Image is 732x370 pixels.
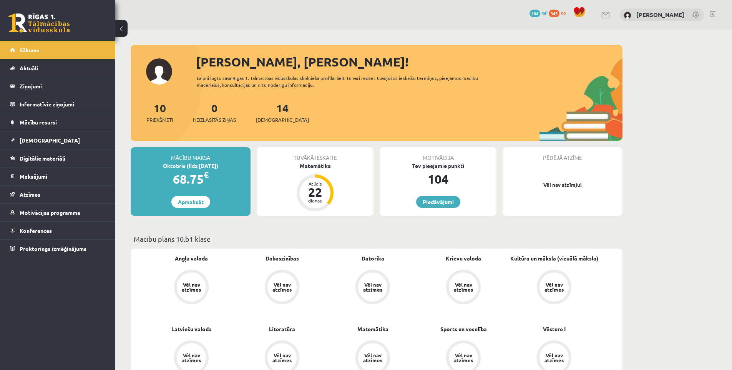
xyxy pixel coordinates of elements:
[171,196,210,208] a: Apmaksāt
[271,282,293,292] div: Vēl nav atzīmes
[418,270,509,306] a: Vēl nav atzīmes
[549,10,569,16] a: 345 xp
[193,101,236,124] a: 0Neizlasītās ziņas
[510,254,598,262] a: Kultūra un māksla (vizuālā māksla)
[440,325,487,333] a: Sports un veselība
[257,162,373,170] div: Matemātika
[503,147,622,162] div: Pēdējā atzīme
[266,254,299,262] a: Dabaszinības
[380,162,496,170] div: Tev pieejamie punkti
[181,353,202,363] div: Vēl nav atzīmes
[304,181,327,186] div: Atlicis
[380,170,496,188] div: 104
[453,282,474,292] div: Vēl nav atzīmes
[453,353,474,363] div: Vēl nav atzīmes
[543,325,566,333] a: Vēsture I
[256,101,309,124] a: 14[DEMOGRAPHIC_DATA]
[20,245,86,252] span: Proktoringa izmēģinājums
[181,282,202,292] div: Vēl nav atzīmes
[10,149,106,167] a: Digitālie materiāli
[380,147,496,162] div: Motivācija
[257,147,373,162] div: Tuvākā ieskaite
[10,41,106,59] a: Sākums
[304,198,327,203] div: dienas
[204,169,209,180] span: €
[257,162,373,212] a: Matemātika Atlicis 22 dienas
[529,10,548,16] a: 104 mP
[362,254,384,262] a: Datorika
[131,147,251,162] div: Mācību maksa
[171,325,212,333] a: Latviešu valoda
[10,204,106,221] a: Motivācijas programma
[446,254,481,262] a: Krievu valoda
[543,353,565,363] div: Vēl nav atzīmes
[175,254,208,262] a: Angļu valoda
[20,168,106,185] legend: Maksājumi
[20,137,80,144] span: [DEMOGRAPHIC_DATA]
[256,116,309,124] span: [DEMOGRAPHIC_DATA]
[196,53,622,71] div: [PERSON_NAME], [PERSON_NAME]!
[20,95,106,113] legend: Informatīvie ziņojumi
[20,65,38,71] span: Aktuāli
[237,270,327,306] a: Vēl nav atzīmes
[636,11,684,18] a: [PERSON_NAME]
[20,191,40,198] span: Atzīmes
[10,168,106,185] a: Maksājumi
[197,75,492,88] div: Laipni lūgts savā Rīgas 1. Tālmācības vidusskolas skolnieka profilā. Šeit Tu vari redzēt tuvojošo...
[20,209,80,216] span: Motivācijas programma
[10,222,106,239] a: Konferences
[20,77,106,95] legend: Ziņojumi
[304,186,327,198] div: 22
[549,10,559,17] span: 345
[131,170,251,188] div: 68.75
[20,119,57,126] span: Mācību resursi
[529,10,540,17] span: 104
[146,101,173,124] a: 10Priekšmeti
[362,353,383,363] div: Vēl nav atzīmes
[20,46,39,53] span: Sākums
[624,12,631,19] img: Gintars Grīviņš
[327,270,418,306] a: Vēl nav atzīmes
[269,325,295,333] a: Literatūra
[10,240,106,257] a: Proktoringa izmēģinājums
[541,10,548,16] span: mP
[20,227,52,234] span: Konferences
[362,282,383,292] div: Vēl nav atzīmes
[131,162,251,170] div: Oktobris (līdz [DATE])
[357,325,388,333] a: Matemātika
[10,131,106,149] a: [DEMOGRAPHIC_DATA]
[543,282,565,292] div: Vēl nav atzīmes
[193,116,236,124] span: Neizlasītās ziņas
[10,95,106,113] a: Informatīvie ziņojumi
[509,270,599,306] a: Vēl nav atzīmes
[416,196,460,208] a: Piedāvājumi
[134,234,619,244] p: Mācību plāns 10.b1 klase
[10,77,106,95] a: Ziņojumi
[10,186,106,203] a: Atzīmes
[8,13,70,33] a: Rīgas 1. Tālmācības vidusskola
[271,353,293,363] div: Vēl nav atzīmes
[146,116,173,124] span: Priekšmeti
[506,181,619,189] p: Vēl nav atzīmju!
[10,113,106,131] a: Mācību resursi
[146,270,237,306] a: Vēl nav atzīmes
[561,10,566,16] span: xp
[10,59,106,77] a: Aktuāli
[20,155,65,162] span: Digitālie materiāli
